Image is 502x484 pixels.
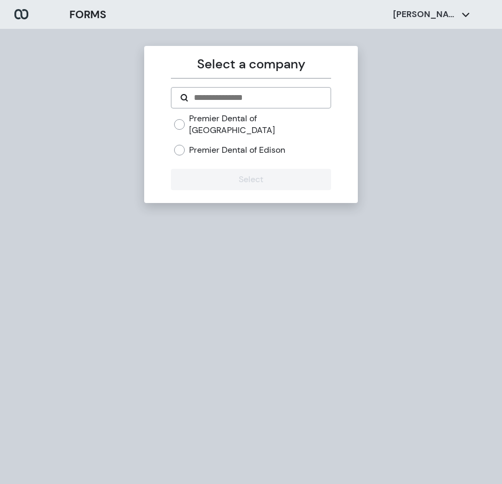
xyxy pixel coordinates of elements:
p: Select a company [171,54,331,74]
h3: FORMS [69,6,106,22]
label: Premier Dental of [GEOGRAPHIC_DATA] [189,113,331,136]
button: Select [171,169,331,190]
input: Search [193,91,321,104]
p: [PERSON_NAME] [393,9,457,20]
label: Premier Dental of Edison [189,144,285,156]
